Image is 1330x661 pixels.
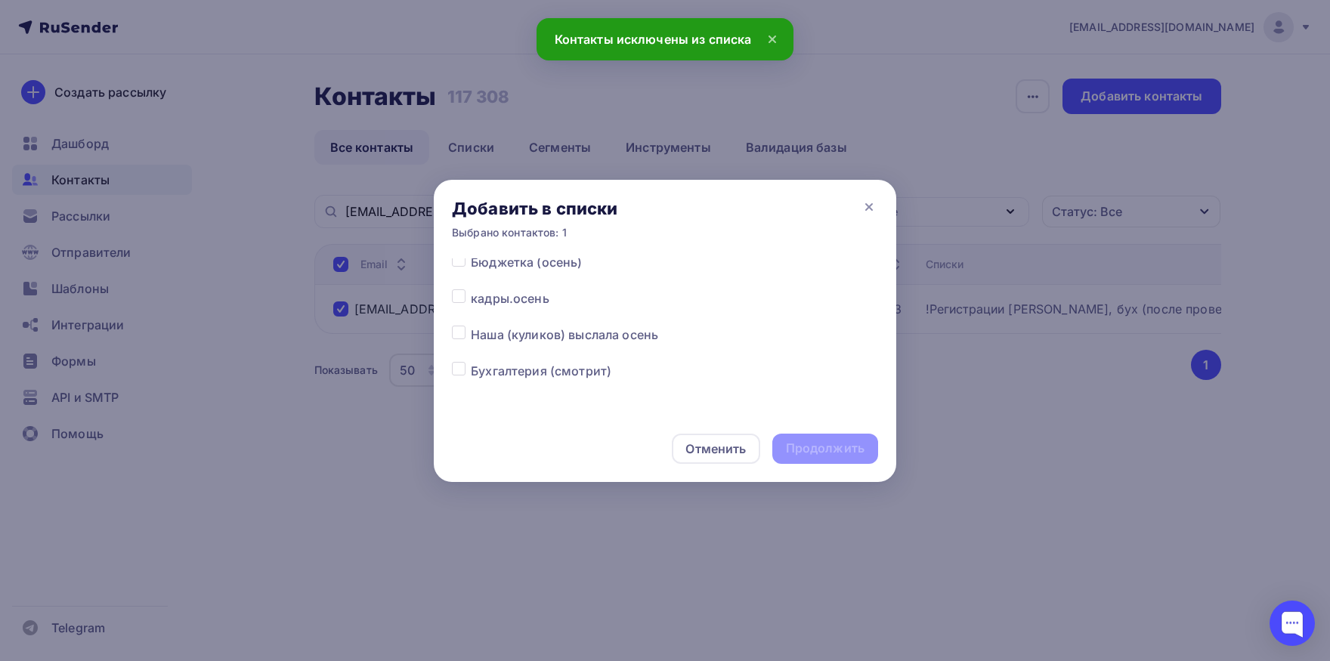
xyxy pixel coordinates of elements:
[452,198,617,219] div: Добавить в списки
[471,253,582,271] span: Бюджетка (осень)
[685,440,746,458] div: Отменить
[471,362,611,380] span: Бухгалтерия (смотрит)
[452,225,617,240] div: Выбрано контактов: 1
[471,326,658,344] span: Наша (куликов) выслала осень
[471,289,549,307] span: кадры.осень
